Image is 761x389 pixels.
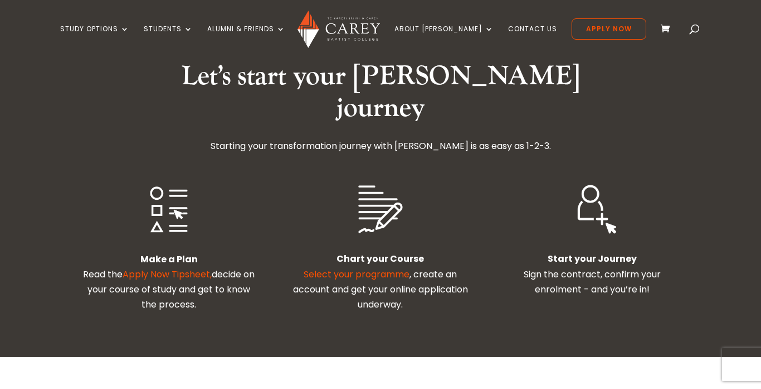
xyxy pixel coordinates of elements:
[552,184,632,235] img: Join The Ship WHITE
[172,60,589,130] h2: Let’s start your [PERSON_NAME] journey
[508,25,557,51] a: Contact Us
[394,25,494,51] a: About [PERSON_NAME]
[291,251,470,312] div: Page 1
[304,268,409,281] a: Select your programme
[123,268,212,281] a: Apply Now Tipsheet,
[140,253,198,266] strong: Make a Plan
[291,251,470,312] p: , create an account and get your online application underway.
[336,252,424,265] b: Chart your Course
[144,25,193,51] a: Students
[503,251,681,297] p: Sign the contract, confirm your enrolment - and you’re in!
[80,252,258,313] div: Page 1
[207,25,285,51] a: Alumni & Friends
[548,252,637,265] b: Start your Journey
[60,25,129,51] a: Study Options
[83,268,255,311] span: Read the decide on your course of study and get to know the process.
[572,18,646,40] a: Apply Now
[340,184,421,235] img: Climb Aboard WHITE
[129,184,209,235] img: Chart Your Course WHITE
[297,11,379,48] img: Carey Baptist College
[172,138,589,153] p: Starting your transformation journey with [PERSON_NAME] is as easy as 1-2-3.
